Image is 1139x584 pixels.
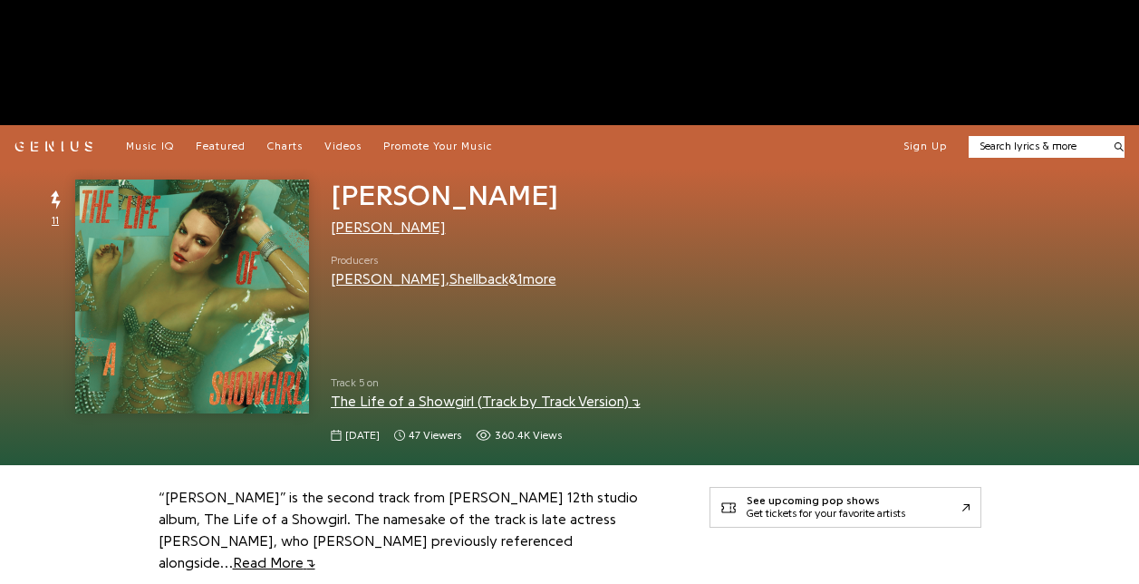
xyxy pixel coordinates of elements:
[233,556,315,570] span: Read More
[331,272,446,287] a: [PERSON_NAME]
[159,491,638,570] a: “[PERSON_NAME]” is the second track from [PERSON_NAME] 12th studio album, The Life of a Showgirl....
[331,181,558,210] span: [PERSON_NAME]
[196,140,246,154] a: Featured
[383,140,493,154] a: Promote Your Music
[52,213,59,229] span: 11
[903,140,947,154] button: Sign Up
[126,141,174,151] span: Music IQ
[267,140,303,154] a: Charts
[331,269,556,290] div: , &
[394,428,461,443] span: 47 viewers
[324,141,362,151] span: Videos
[449,272,508,287] a: Shellback
[747,508,905,521] div: Get tickets for your favorite artists
[383,141,493,151] span: Promote Your Music
[126,140,174,154] a: Music IQ
[331,375,681,391] span: Track 5 on
[75,180,309,414] img: Cover art for Elizabeth Taylor by Taylor Swift
[709,487,981,528] a: See upcoming pop showsGet tickets for your favorite artists
[324,140,362,154] a: Videos
[969,139,1104,154] input: Search lyrics & more
[409,428,461,443] span: 47 viewers
[476,428,562,443] span: 360,385 views
[331,220,446,235] a: [PERSON_NAME]
[196,141,246,151] span: Featured
[747,495,905,508] div: See upcoming pop shows
[267,141,303,151] span: Charts
[331,394,641,409] a: The Life of a Showgirl (Track by Track Version)
[345,428,380,443] span: [DATE]
[331,253,556,268] span: Producers
[517,271,556,288] button: 1more
[495,428,562,443] span: 360.4K views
